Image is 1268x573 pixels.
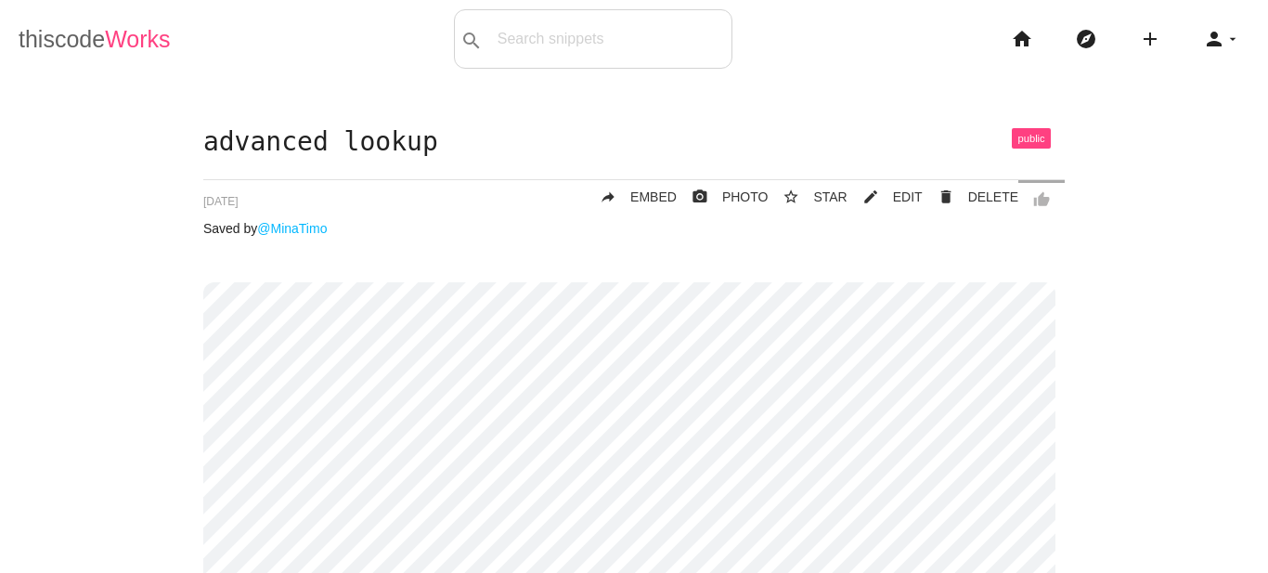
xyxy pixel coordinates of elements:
[938,180,954,214] i: delete
[1225,9,1240,69] i: arrow_drop_down
[488,20,731,59] input: Search snippets
[692,180,708,214] i: photo_camera
[722,189,769,204] span: PHOTO
[968,189,1018,204] span: DELETE
[862,180,879,214] i: mode_edit
[257,221,327,236] a: @MinaTimo
[19,9,171,69] a: thiscodeWorks
[1075,9,1097,69] i: explore
[1011,9,1033,69] i: home
[600,180,616,214] i: reply
[1203,9,1225,69] i: person
[630,189,677,204] span: EMBED
[783,180,799,214] i: star_border
[813,189,847,204] span: STAR
[203,195,239,208] span: [DATE]
[585,180,677,214] a: replyEMBED
[203,128,1065,157] h1: advanced lookup
[105,26,170,52] span: Works
[768,180,847,214] button: star_borderSTAR
[677,180,769,214] a: photo_cameraPHOTO
[460,11,483,71] i: search
[1139,9,1161,69] i: add
[847,180,923,214] a: mode_editEDIT
[923,180,1018,214] a: Delete Post
[203,221,1065,236] p: Saved by
[455,10,488,68] button: search
[893,189,923,204] span: EDIT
